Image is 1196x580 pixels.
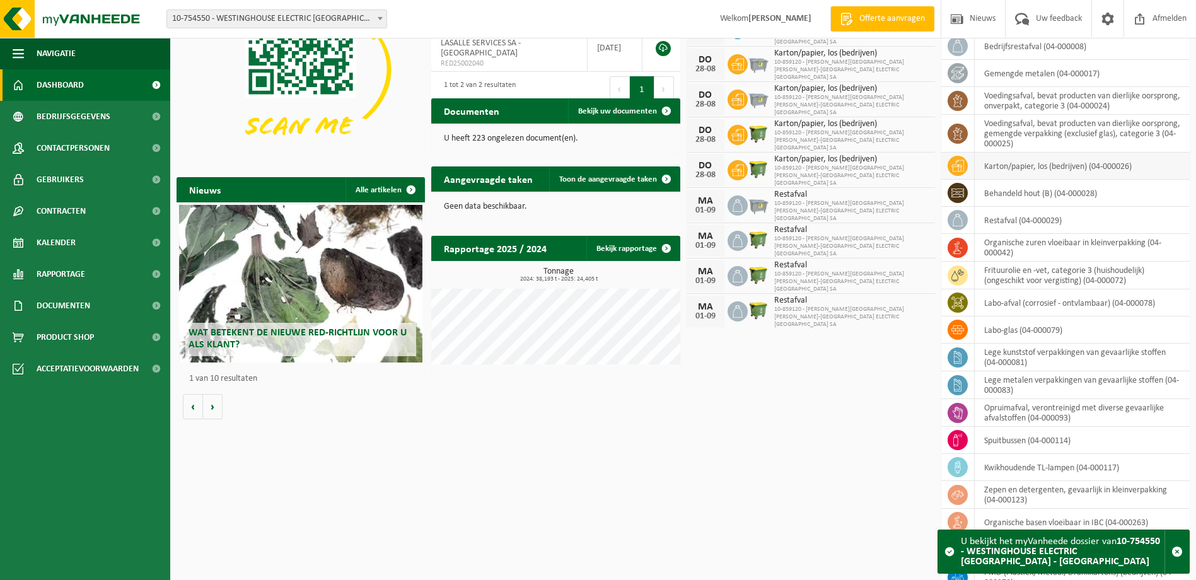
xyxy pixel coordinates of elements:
[693,55,718,65] div: DO
[748,158,769,180] img: WB-1100-HPE-GN-50
[578,107,657,115] span: Bekijk uw documenten
[748,88,769,109] img: WB-2500-GAL-GY-01
[203,394,223,419] button: Volgende
[693,196,718,206] div: MA
[774,190,929,200] span: Restafval
[748,52,769,74] img: WB-2500-GAL-GY-01
[693,312,718,321] div: 01-09
[748,14,811,23] strong: [PERSON_NAME]
[177,177,233,202] h2: Nieuws
[438,276,680,282] span: 2024: 38,193 t - 2025: 24,405 t
[830,6,934,32] a: Offerte aanvragen
[975,153,1190,180] td: karton/papier, los (bedrijven) (04-000026)
[774,270,929,293] span: 10-859120 - [PERSON_NAME][GEOGRAPHIC_DATA][PERSON_NAME]-[GEOGRAPHIC_DATA] ELECTRIC [GEOGRAPHIC_DA...
[975,509,1190,536] td: organische basen vloeibaar in IBC (04-000263)
[748,229,769,250] img: WB-1100-HPE-GN-50
[774,296,929,306] span: Restafval
[774,306,929,328] span: 10-859120 - [PERSON_NAME][GEOGRAPHIC_DATA][PERSON_NAME]-[GEOGRAPHIC_DATA] ELECTRIC [GEOGRAPHIC_DA...
[166,9,387,28] span: 10-754550 - WESTINGHOUSE ELECTRIC BELGIUM - NIVELLES
[975,115,1190,153] td: voedingsafval, bevat producten van dierlijke oorsprong, gemengde verpakking (exclusief glas), cat...
[586,236,679,261] a: Bekijk rapportage
[774,94,929,117] span: 10-859120 - [PERSON_NAME][GEOGRAPHIC_DATA][PERSON_NAME]-[GEOGRAPHIC_DATA] ELECTRIC [GEOGRAPHIC_DA...
[693,302,718,312] div: MA
[975,234,1190,262] td: organische zuren vloeibaar in kleinverpakking (04-000042)
[693,277,718,286] div: 01-09
[37,132,110,164] span: Contactpersonen
[610,76,630,101] button: Previous
[444,134,667,143] p: U heeft 223 ongelezen document(en).
[189,374,419,383] p: 1 van 10 resultaten
[37,195,86,227] span: Contracten
[975,344,1190,371] td: lege kunststof verpakkingen van gevaarlijke stoffen (04-000081)
[37,290,90,322] span: Documenten
[179,205,422,362] a: Wat betekent de nieuwe RED-richtlijn voor u als klant?
[748,123,769,144] img: WB-1100-HPE-GN-50
[693,231,718,241] div: MA
[975,371,1190,399] td: lege metalen verpakkingen van gevaarlijke stoffen (04-000083)
[37,38,76,69] span: Navigatie
[559,175,657,183] span: Toon de aangevraagde taken
[774,225,929,235] span: Restafval
[37,69,84,101] span: Dashboard
[975,262,1190,289] td: frituurolie en -vet, categorie 3 (huishoudelijk) (ongeschikt voor vergisting) (04-000072)
[975,60,1190,87] td: gemengde metalen (04-000017)
[431,236,559,260] h2: Rapportage 2025 / 2024
[37,164,84,195] span: Gebruikers
[693,206,718,215] div: 01-09
[774,84,929,94] span: Karton/papier, los (bedrijven)
[961,530,1164,573] div: U bekijkt het myVanheede dossier van
[975,87,1190,115] td: voedingsafval, bevat producten van dierlijke oorsprong, onverpakt, categorie 3 (04-000024)
[975,180,1190,207] td: behandeld hout (B) (04-000028)
[774,165,929,187] span: 10-859120 - [PERSON_NAME][GEOGRAPHIC_DATA][PERSON_NAME]-[GEOGRAPHIC_DATA] ELECTRIC [GEOGRAPHIC_DA...
[693,136,718,144] div: 28-08
[588,24,643,72] td: [DATE]
[568,98,679,124] a: Bekijk uw documenten
[37,101,110,132] span: Bedrijfsgegevens
[438,75,516,103] div: 1 tot 2 van 2 resultaten
[774,129,929,152] span: 10-859120 - [PERSON_NAME][GEOGRAPHIC_DATA][PERSON_NAME]-[GEOGRAPHIC_DATA] ELECTRIC [GEOGRAPHIC_DA...
[693,161,718,171] div: DO
[693,171,718,180] div: 28-08
[748,299,769,321] img: WB-1100-HPE-GN-50
[441,59,577,69] span: RED25002040
[37,227,76,258] span: Kalender
[444,202,667,211] p: Geen data beschikbaar.
[774,49,929,59] span: Karton/papier, los (bedrijven)
[961,536,1160,567] strong: 10-754550 - WESTINGHOUSE ELECTRIC [GEOGRAPHIC_DATA] - [GEOGRAPHIC_DATA]
[37,322,94,353] span: Product Shop
[693,90,718,100] div: DO
[189,328,407,350] span: Wat betekent de nieuwe RED-richtlijn voor u als klant?
[693,125,718,136] div: DO
[693,241,718,250] div: 01-09
[774,260,929,270] span: Restafval
[774,119,929,129] span: Karton/papier, los (bedrijven)
[774,235,929,258] span: 10-859120 - [PERSON_NAME][GEOGRAPHIC_DATA][PERSON_NAME]-[GEOGRAPHIC_DATA] ELECTRIC [GEOGRAPHIC_DA...
[856,13,928,25] span: Offerte aanvragen
[975,481,1190,509] td: zepen en detergenten, gevaarlijk in kleinverpakking (04-000123)
[630,76,654,101] button: 1
[774,154,929,165] span: Karton/papier, los (bedrijven)
[549,166,679,192] a: Toon de aangevraagde taken
[748,264,769,286] img: WB-1100-HPE-GN-50
[37,353,139,385] span: Acceptatievoorwaarden
[167,10,386,28] span: 10-754550 - WESTINGHOUSE ELECTRIC BELGIUM - NIVELLES
[693,267,718,277] div: MA
[748,194,769,215] img: WB-2500-GAL-GY-01
[37,258,85,290] span: Rapportage
[975,427,1190,454] td: spuitbussen (04-000114)
[975,289,1190,316] td: labo-afval (corrosief - ontvlambaar) (04-000078)
[183,394,203,419] button: Vorige
[693,65,718,74] div: 28-08
[431,98,512,123] h2: Documenten
[774,200,929,223] span: 10-859120 - [PERSON_NAME][GEOGRAPHIC_DATA][PERSON_NAME]-[GEOGRAPHIC_DATA] ELECTRIC [GEOGRAPHIC_DA...
[975,454,1190,481] td: kwikhoudende TL-lampen (04-000117)
[654,76,674,101] button: Next
[975,33,1190,60] td: bedrijfsrestafval (04-000008)
[431,166,545,191] h2: Aangevraagde taken
[441,28,565,58] span: [PERSON_NAME] [PERSON_NAME] LASALLE SERVICES SA - [GEOGRAPHIC_DATA]
[975,399,1190,427] td: opruimafval, verontreinigd met diverse gevaarlijke afvalstoffen (04-000093)
[975,316,1190,344] td: labo-glas (04-000079)
[774,59,929,81] span: 10-859120 - [PERSON_NAME][GEOGRAPHIC_DATA][PERSON_NAME]-[GEOGRAPHIC_DATA] ELECTRIC [GEOGRAPHIC_DA...
[345,177,424,202] a: Alle artikelen
[975,207,1190,234] td: restafval (04-000029)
